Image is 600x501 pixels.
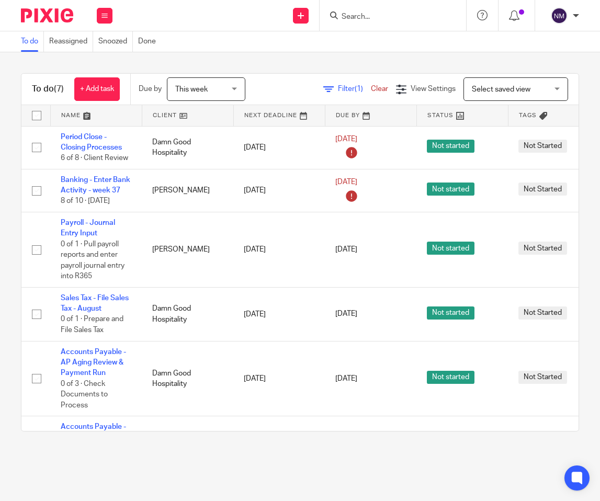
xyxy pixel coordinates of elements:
[61,198,110,205] span: 8 of 10 · [DATE]
[355,85,363,93] span: (1)
[233,126,325,169] td: [DATE]
[21,8,73,22] img: Pixie
[427,306,474,320] span: Not started
[61,176,130,194] a: Banking - Enter Bank Activity - week 37
[233,212,325,287] td: [DATE]
[338,85,371,93] span: Filter
[427,183,474,196] span: Not started
[233,169,325,212] td: [DATE]
[335,178,357,186] span: [DATE]
[175,86,208,93] span: This week
[98,31,133,52] a: Snoozed
[61,294,129,312] a: Sales Tax - File Sales Tax - August
[61,316,123,334] span: 0 of 1 · Prepare and File Sales Tax
[74,77,120,101] a: + Add task
[551,7,568,24] img: svg%3E
[142,126,233,169] td: Damn Good Hospitality
[518,140,567,153] span: Not Started
[61,423,126,452] a: Accounts Payable - AP Aging Review & Payment Run
[341,13,435,22] input: Search
[518,306,567,320] span: Not Started
[142,416,233,492] td: [PERSON_NAME]
[233,287,325,341] td: [DATE]
[142,212,233,287] td: [PERSON_NAME]
[518,371,567,384] span: Not Started
[61,219,115,237] a: Payroll - Journal Entry Input
[427,242,474,255] span: Not started
[61,241,124,280] span: 0 of 1 · Pull payroll reports and enter payroll journal entry into R365
[21,31,44,52] a: To do
[335,375,357,382] span: [DATE]
[371,85,388,93] a: Clear
[61,380,108,409] span: 0 of 3 · Check Documents to Process
[335,135,357,143] span: [DATE]
[518,183,567,196] span: Not Started
[142,169,233,212] td: [PERSON_NAME]
[61,154,128,162] span: 6 of 8 · Client Review
[142,287,233,341] td: Damn Good Hospitality
[139,84,162,94] p: Due by
[61,348,126,377] a: Accounts Payable - AP Aging Review & Payment Run
[519,112,537,118] span: Tags
[32,84,64,95] h1: To do
[427,140,474,153] span: Not started
[54,85,64,93] span: (7)
[233,416,325,492] td: [DATE]
[335,311,357,318] span: [DATE]
[335,246,357,253] span: [DATE]
[427,371,474,384] span: Not started
[49,31,93,52] a: Reassigned
[61,133,122,151] a: Period Close - Closing Processes
[411,85,456,93] span: View Settings
[142,341,233,416] td: Damn Good Hospitality
[138,31,161,52] a: Done
[233,341,325,416] td: [DATE]
[518,242,567,255] span: Not Started
[472,86,530,93] span: Select saved view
